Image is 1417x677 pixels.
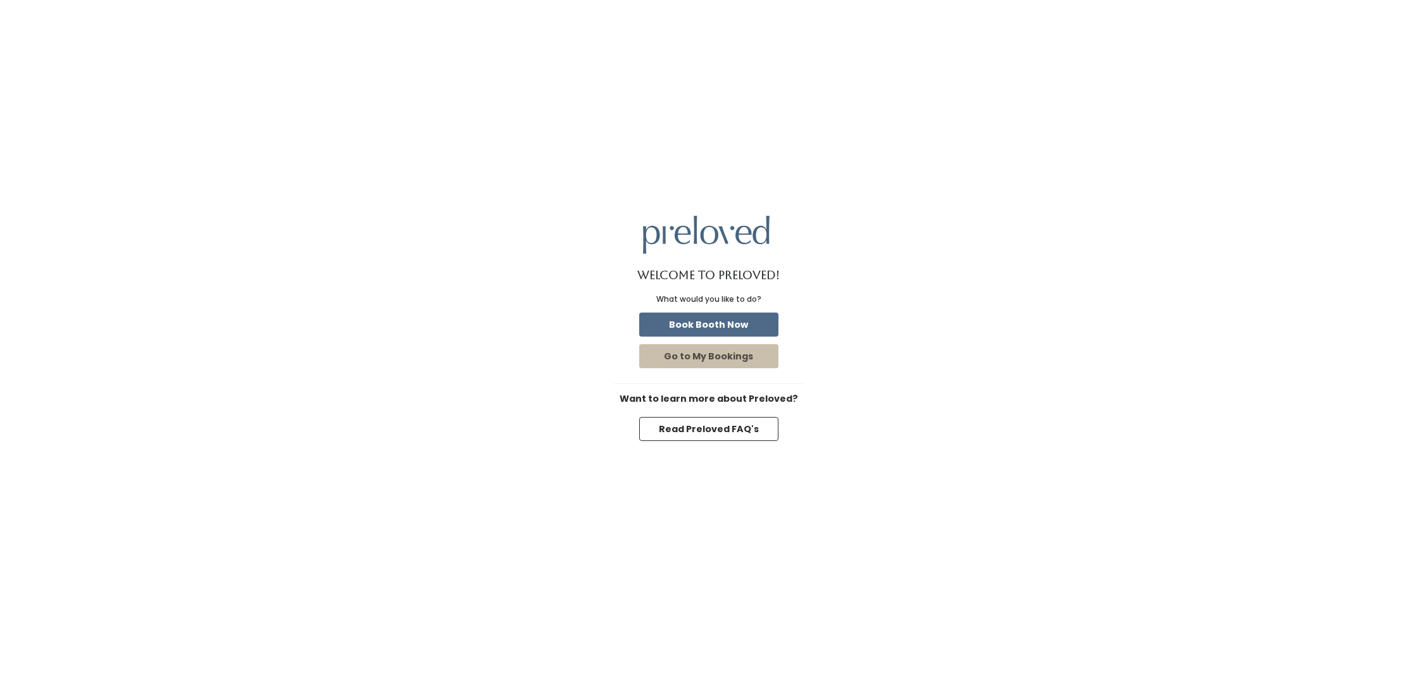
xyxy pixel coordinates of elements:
[614,394,804,404] h6: Want to learn more about Preloved?
[637,269,780,282] h1: Welcome to Preloved!
[637,342,781,371] a: Go to My Bookings
[656,294,761,305] div: What would you like to do?
[639,417,778,441] button: Read Preloved FAQ's
[639,344,778,368] button: Go to My Bookings
[643,216,770,253] img: preloved logo
[639,313,778,337] button: Book Booth Now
